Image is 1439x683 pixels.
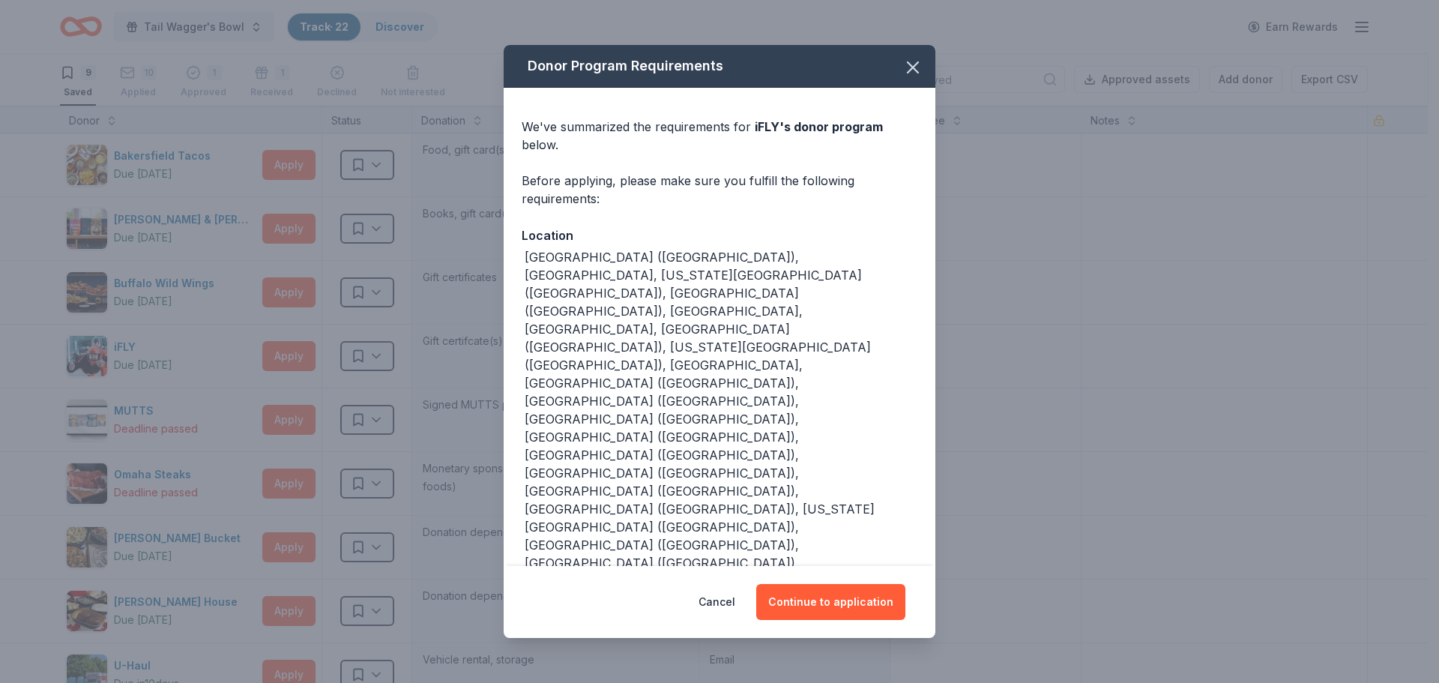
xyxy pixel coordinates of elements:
div: [GEOGRAPHIC_DATA] ([GEOGRAPHIC_DATA]), [GEOGRAPHIC_DATA], [US_STATE][GEOGRAPHIC_DATA] ([GEOGRAPHI... [525,248,917,626]
button: Cancel [699,584,735,620]
span: iFLY 's donor program [755,119,883,134]
div: Donor Program Requirements [504,45,935,88]
div: Location [522,226,917,245]
button: Continue to application [756,584,905,620]
div: Before applying, please make sure you fulfill the following requirements: [522,172,917,208]
div: We've summarized the requirements for below. [522,118,917,154]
